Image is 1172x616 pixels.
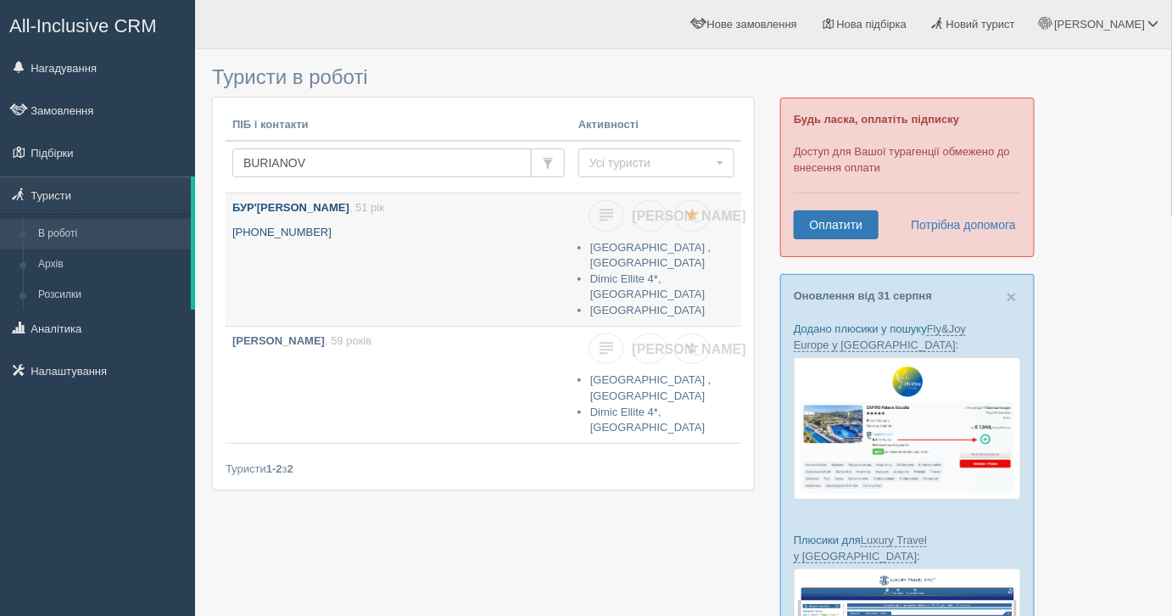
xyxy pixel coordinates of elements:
a: [GEOGRAPHIC_DATA] , [GEOGRAPHIC_DATA] [590,373,712,402]
span: , 59 років [325,334,371,347]
a: [GEOGRAPHIC_DATA] [590,304,705,316]
input: Пошук за ПІБ, паспортом або контактами [232,148,532,177]
th: ПІБ і контакти [226,110,572,141]
b: БУР'[PERSON_NAME] [232,201,349,214]
b: 2 [287,462,293,475]
div: Доступ для Вашої турагенції обмежено до внесення оплати [780,98,1035,257]
a: Оплатити [794,210,879,239]
span: All-Inclusive CRM [9,15,157,36]
span: Туристи в роботі [212,65,368,88]
a: Dimic Ellite 4*, [GEOGRAPHIC_DATA] [590,406,705,434]
img: fly-joy-de-proposal-crm-for-travel-agency.png [794,357,1021,500]
span: Нове замовлення [707,18,797,31]
span: [PERSON_NAME] [1054,18,1145,31]
button: Усі туристи [578,148,734,177]
a: [GEOGRAPHIC_DATA] , [GEOGRAPHIC_DATA] [590,241,712,270]
a: Fly&Joy Europe у [GEOGRAPHIC_DATA] [794,322,966,352]
a: All-Inclusive CRM [1,1,194,48]
span: × [1007,287,1017,306]
button: Close [1007,288,1017,305]
a: Оновлення від 31 серпня [794,289,932,302]
span: Нова підбірка [837,18,907,31]
a: [PERSON_NAME], 59 років [226,327,572,434]
a: [PERSON_NAME] [632,200,667,232]
a: [PERSON_NAME] [632,333,667,365]
a: Dimic Ellite 4*, [GEOGRAPHIC_DATA] [590,272,705,301]
a: Luxury Travel у [GEOGRAPHIC_DATA] [794,534,927,563]
span: [PERSON_NAME] [633,342,746,356]
a: Архів [31,249,191,280]
b: 1-2 [266,462,282,475]
div: Туристи з [226,461,741,477]
a: БУР'[PERSON_NAME], 51 рік [PHONE_NUMBER] [226,193,572,316]
span: [PERSON_NAME] [633,209,746,223]
span: Усі туристи [589,154,712,171]
b: [PERSON_NAME] [232,334,325,347]
a: В роботі [31,219,191,249]
p: Плюсики для : [794,532,1021,564]
th: Активності [572,110,741,141]
a: Розсилки [31,280,191,311]
a: Потрібна допомога [900,210,1017,239]
b: Будь ласка, оплатіть підписку [794,113,959,126]
p: [PHONE_NUMBER] [232,225,565,241]
p: Додано плюсики у пошуку : [794,321,1021,353]
span: Новий турист [946,18,1015,31]
span: , 51 рік [349,201,384,214]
